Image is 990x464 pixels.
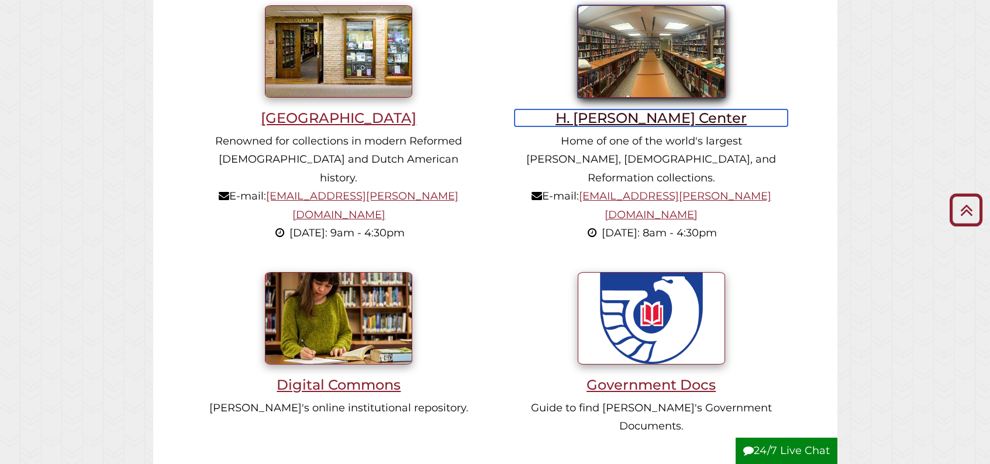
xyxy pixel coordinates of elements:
a: [GEOGRAPHIC_DATA] [202,44,475,126]
p: [PERSON_NAME]'s online institutional repository. [202,399,475,418]
img: Heritage Hall entrance [265,5,412,98]
h3: [GEOGRAPHIC_DATA] [202,109,475,126]
h3: Government Docs [515,376,788,393]
img: Inside Meeter Center [578,5,725,98]
a: [EMAIL_ADDRESS][PERSON_NAME][DOMAIN_NAME] [266,190,458,221]
span: [DATE]: 8am - 4:30pm [602,226,717,239]
h3: Digital Commons [202,376,475,393]
img: Student writing inside library [265,272,412,365]
p: Guide to find [PERSON_NAME]'s Government Documents. [515,399,788,436]
p: Home of one of the world's largest [PERSON_NAME], [DEMOGRAPHIC_DATA], and Reformation collections... [515,132,788,243]
span: [DATE]: 9am - 4:30pm [289,226,405,239]
a: Government Docs [515,311,788,393]
img: U.S. Government Documents seal [578,272,725,365]
p: Renowned for collections in modern Reformed [DEMOGRAPHIC_DATA] and Dutch American history. E-mail: [202,132,475,243]
a: [EMAIL_ADDRESS][PERSON_NAME][DOMAIN_NAME] [579,190,771,221]
h3: H. [PERSON_NAME] Center [515,109,788,126]
a: Digital Commons [202,311,475,393]
a: H. [PERSON_NAME] Center [515,44,788,126]
a: Back to Top [945,200,987,219]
